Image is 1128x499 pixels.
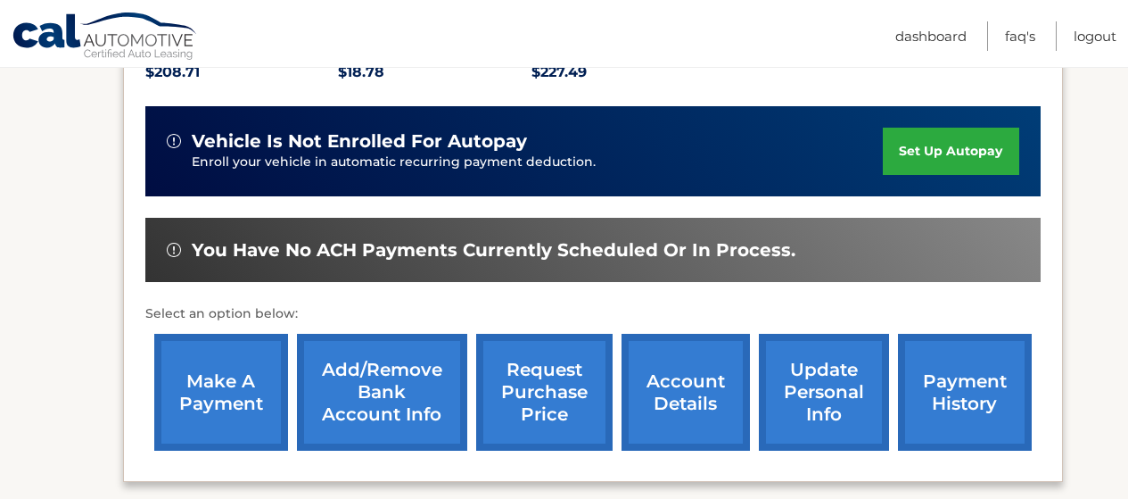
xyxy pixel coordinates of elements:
[167,134,181,148] img: alert-white.svg
[883,128,1018,175] a: set up autopay
[531,60,725,85] p: $227.49
[898,334,1032,451] a: payment history
[12,12,199,63] a: Cal Automotive
[192,153,884,172] p: Enroll your vehicle in automatic recurring payment deduction.
[297,334,467,451] a: Add/Remove bank account info
[476,334,613,451] a: request purchase price
[145,304,1041,325] p: Select an option below:
[1005,21,1035,51] a: FAQ's
[192,130,527,153] span: vehicle is not enrolled for autopay
[192,239,795,262] span: You have no ACH payments currently scheduled or in process.
[1074,21,1116,51] a: Logout
[895,21,967,51] a: Dashboard
[154,334,288,451] a: make a payment
[145,60,339,85] p: $208.71
[167,243,181,257] img: alert-white.svg
[338,60,531,85] p: $18.78
[759,334,889,451] a: update personal info
[622,334,750,451] a: account details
